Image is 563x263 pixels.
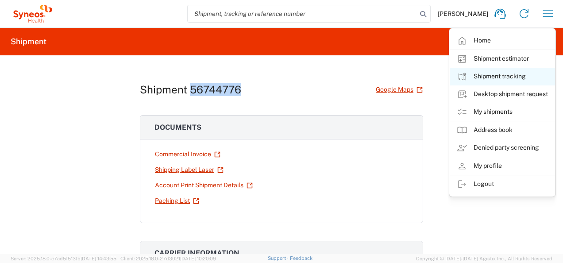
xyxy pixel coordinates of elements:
a: Shipment tracking [450,68,555,85]
span: Copyright © [DATE]-[DATE] Agistix Inc., All Rights Reserved [416,255,552,263]
span: Carrier information [154,249,239,257]
span: Documents [154,123,201,131]
a: Home [450,32,555,50]
a: Shipping Label Laser [154,162,224,178]
h2: Shipment [11,36,46,47]
h1: Shipment 56744776 [140,83,241,96]
a: My profile [450,157,555,175]
a: Shipment estimator [450,50,555,68]
a: Logout [450,175,555,193]
span: Client: 2025.18.0-27d3021 [120,256,216,261]
a: Feedback [290,255,312,261]
a: Support [268,255,290,261]
input: Shipment, tracking or reference number [188,5,417,22]
span: [DATE] 10:20:09 [180,256,216,261]
span: Server: 2025.18.0-c7ad5f513fb [11,256,116,261]
a: Account Print Shipment Details [154,178,253,193]
a: Packing List [154,193,200,209]
span: [PERSON_NAME] [438,10,488,18]
a: Google Maps [375,82,423,97]
a: Commercial Invoice [154,147,221,162]
a: My shipments [450,103,555,121]
a: Desktop shipment request [450,85,555,103]
a: Address book [450,121,555,139]
a: Denied party screening [450,139,555,157]
span: [DATE] 14:43:55 [81,256,116,261]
